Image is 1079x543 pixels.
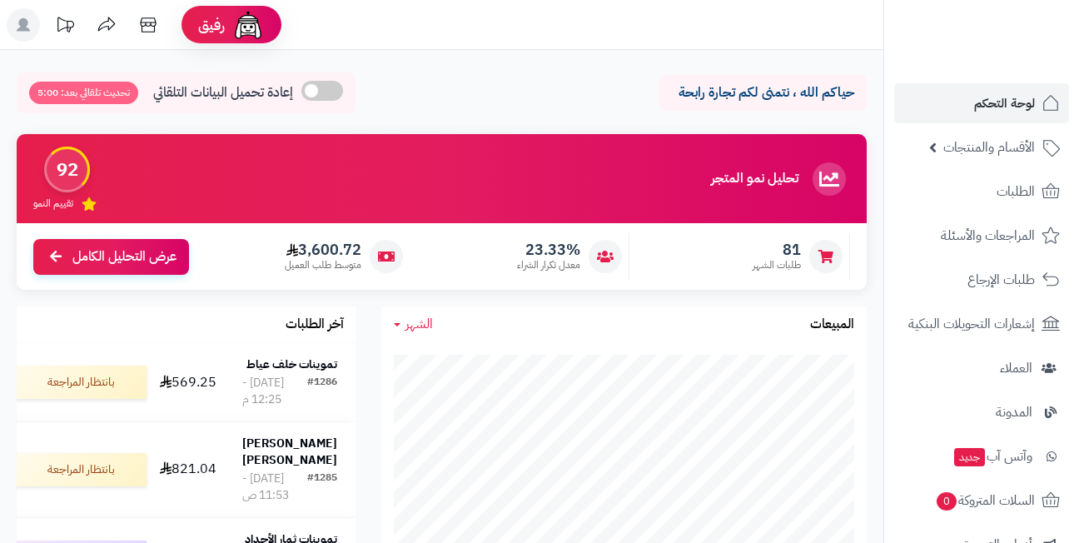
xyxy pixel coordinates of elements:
[394,315,433,334] a: الشهر
[974,92,1035,115] span: لوحة التحكم
[242,435,337,469] strong: [PERSON_NAME] [PERSON_NAME]
[753,241,801,259] span: 81
[153,422,223,517] td: 821.04
[286,317,344,332] h3: آخر الطلبات
[894,83,1069,123] a: لوحة التحكم
[517,258,580,272] span: معدل تكرار الشراء
[954,448,985,466] span: جديد
[285,241,361,259] span: 3,600.72
[1000,356,1032,380] span: العملاء
[153,343,223,421] td: 569.25
[44,8,86,46] a: تحديثات المنصة
[894,216,1069,256] a: المراجعات والأسئلة
[967,268,1035,291] span: طلبات الإرجاع
[943,136,1035,159] span: الأقسام والمنتجات
[33,197,73,211] span: تقييم النمو
[198,15,225,35] span: رفيق
[894,172,1069,212] a: الطلبات
[935,489,1035,512] span: السلات المتروكة
[894,304,1069,344] a: إشعارات التحويلات البنكية
[29,82,138,104] span: تحديث تلقائي بعد: 5:00
[246,356,337,373] strong: تموينات خلف عياط
[810,317,854,332] h3: المبيعات
[894,348,1069,388] a: العملاء
[937,492,957,511] span: 0
[517,241,580,259] span: 23.33%
[307,471,337,504] div: #1285
[894,260,1069,300] a: طلبات الإرجاع
[242,375,307,408] div: [DATE] - 12:25 م
[753,258,801,272] span: طلبات الشهر
[711,172,798,187] h3: تحليل نمو المتجر
[242,471,307,504] div: [DATE] - 11:53 ص
[997,180,1035,203] span: الطلبات
[13,453,147,486] div: بانتظار المراجعة
[952,445,1032,468] span: وآتس آب
[72,247,177,267] span: عرض التحليل الكامل
[894,436,1069,476] a: وآتس آبجديد
[285,258,361,272] span: متوسط طلب العميل
[941,224,1035,247] span: المراجعات والأسئلة
[671,83,854,102] p: حياكم الله ، نتمنى لكم تجارة رابحة
[894,481,1069,521] a: السلات المتروكة0
[405,314,433,334] span: الشهر
[307,375,337,408] div: #1286
[996,401,1032,424] span: المدونة
[231,8,265,42] img: ai-face.png
[33,239,189,275] a: عرض التحليل الكامل
[894,392,1069,432] a: المدونة
[908,312,1035,336] span: إشعارات التحويلات البنكية
[153,83,293,102] span: إعادة تحميل البيانات التلقائي
[13,366,147,399] div: بانتظار المراجعة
